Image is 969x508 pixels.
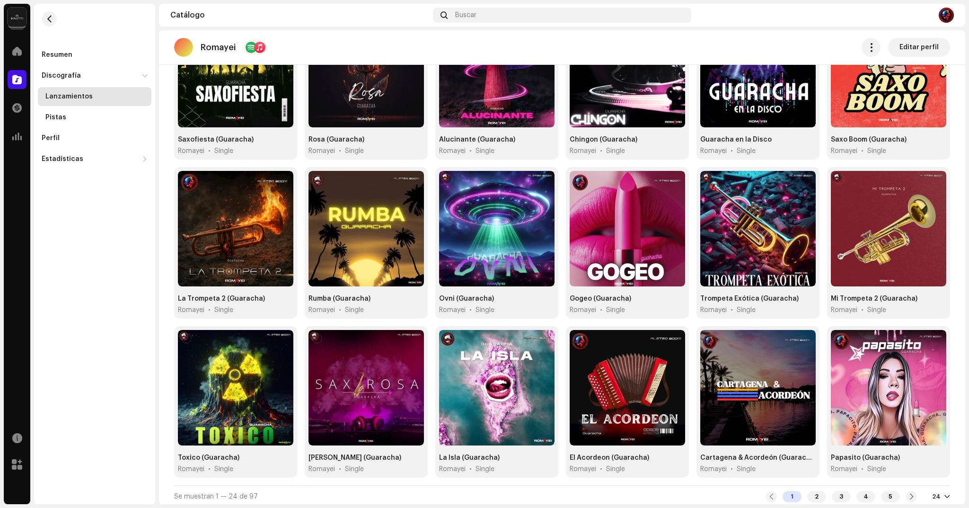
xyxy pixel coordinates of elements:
div: Single [345,305,364,315]
div: Lanzamientos [45,93,93,100]
div: 1 [783,491,802,502]
div: Single [867,464,886,474]
div: Single [214,146,233,156]
div: Saxo Boom (Guaracha) [831,135,907,144]
span: • [861,146,863,156]
div: Discografía [42,72,81,80]
span: • [208,305,211,315]
span: Romayei [308,464,335,474]
span: Romayei [831,464,857,474]
div: Estadísticas [42,155,83,163]
span: Romayei [700,464,727,474]
span: • [208,464,211,474]
span: Romayei [570,146,596,156]
div: 5 [881,491,900,502]
div: Single [606,464,625,474]
span: • [339,464,341,474]
span: Romayei [831,305,857,315]
span: Editar perfil [899,38,939,57]
div: Guaracha en la Disco [700,135,772,144]
div: Single [606,146,625,156]
button: Editar perfil [888,38,950,57]
span: • [731,305,733,315]
span: Se muestran 1 — 24 de 97 [174,493,258,500]
span: Romayei [178,146,204,156]
span: • [731,464,733,474]
span: • [208,146,211,156]
span: Romayei [178,305,204,315]
div: Single [867,305,886,315]
div: Papasito (Guaracha) [831,453,900,463]
span: • [469,146,472,156]
div: Single [737,305,756,315]
span: Romayei [308,305,335,315]
div: 2 [807,491,826,502]
div: 3 [832,491,851,502]
re-m-nav-item: Resumen [38,45,151,64]
span: Romayei [700,146,727,156]
re-m-nav-item: Lanzamientos [38,87,151,106]
span: Romayei [700,305,727,315]
span: • [600,464,602,474]
div: Rosa (Guaracha) [308,135,364,144]
div: Mi Trompeta 2 (Guaracha) [831,294,917,303]
div: Single [476,146,494,156]
img: 02a7c2d3-3c89-4098-b12f-2ff2945c95ee [8,8,26,27]
div: Single [867,146,886,156]
span: Romayei [178,464,204,474]
span: Romayei [570,464,596,474]
div: 24 [932,493,941,500]
div: Single [214,464,233,474]
div: Pistas [45,114,66,121]
div: Resumen [42,51,72,59]
span: • [600,146,602,156]
div: Alucinante (Guaracha) [439,135,515,144]
span: • [861,464,863,474]
div: Gogeo (Guaracha) [570,294,631,303]
div: 4 [856,491,875,502]
re-m-nav-dropdown: Discografía [38,66,151,127]
div: Trompeta Exótica (Guaracha) [700,294,799,303]
div: El Acordeon (Guaracha) [570,453,649,463]
div: Single [214,305,233,315]
p: Romayei [201,43,236,53]
div: Single [476,305,494,315]
div: Chingon (Guaracha) [570,135,637,144]
span: Romayei [439,146,466,156]
span: • [339,146,341,156]
div: Single [476,464,494,474]
div: Single [606,305,625,315]
div: Rumba (Guaracha) [308,294,370,303]
span: • [339,305,341,315]
div: La Isla (Guaracha) [439,453,500,463]
span: • [731,146,733,156]
span: Buscar [455,11,476,19]
span: Romayei [570,305,596,315]
div: Single [737,146,756,156]
span: • [469,464,472,474]
div: Ovni (Guaracha) [439,294,494,303]
div: Single [737,464,756,474]
span: • [600,305,602,315]
span: • [469,305,472,315]
div: Catálogo [170,11,429,19]
div: Cartagena & Acordeón (Guaracha) [700,453,816,463]
div: Single [345,146,364,156]
re-m-nav-dropdown: Estadísticas [38,150,151,169]
span: • [861,305,863,315]
div: Saxofiesta (Guaracha) [178,135,254,144]
span: Romayei [831,146,857,156]
span: Romayei [308,146,335,156]
div: Perfil [42,134,60,142]
div: La Trompeta 2 (Guaracha) [178,294,265,303]
re-m-nav-item: Pistas [38,108,151,127]
div: Sax Rosa (Guaracha) [308,453,401,463]
div: Toxico (Guaracha) [178,453,239,463]
span: Romayei [439,464,466,474]
span: Romayei [439,305,466,315]
re-m-nav-item: Perfil [38,129,151,148]
img: b16e3a44-b031-4229-845c-0030cde2e557 [939,8,954,23]
div: Single [345,464,364,474]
